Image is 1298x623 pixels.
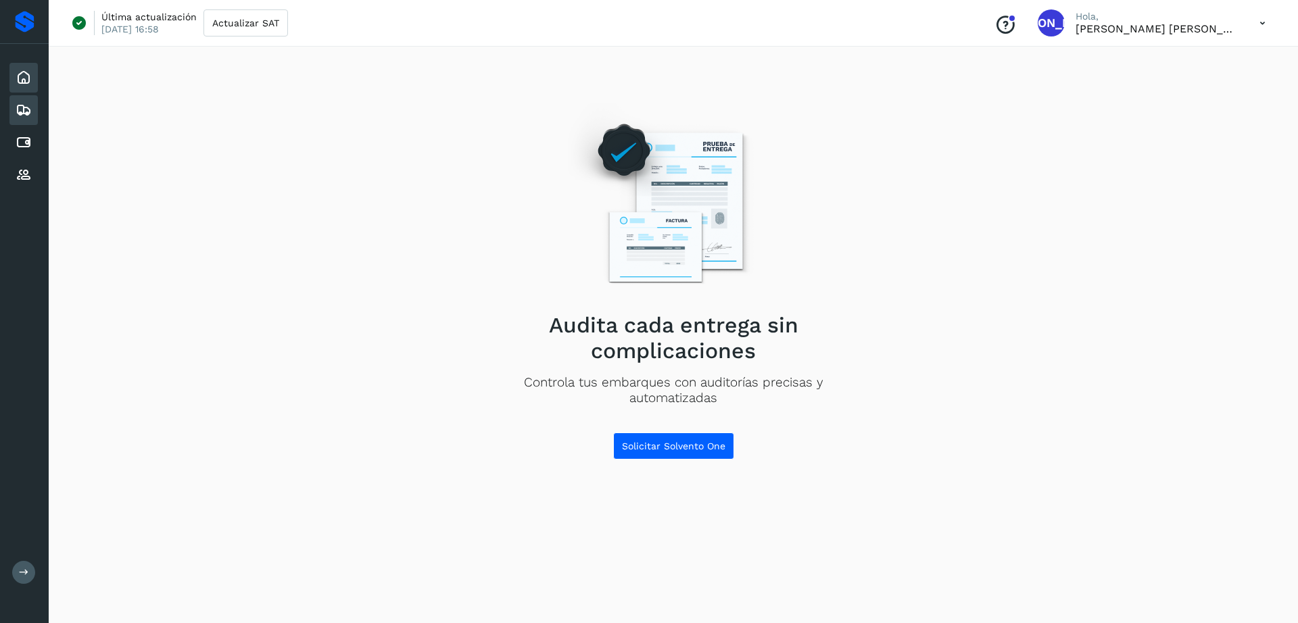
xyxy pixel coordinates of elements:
span: Actualizar SAT [212,18,279,28]
div: Proveedores [9,160,38,190]
div: Embarques [9,95,38,125]
div: Cuentas por pagar [9,128,38,157]
button: Solicitar Solvento One [613,432,734,459]
h2: Audita cada entrega sin complicaciones [481,312,866,364]
div: Inicio [9,63,38,93]
p: Última actualización [101,11,197,23]
p: Controla tus embarques con auditorías precisas y automatizadas [481,375,866,406]
p: Hola, [1076,11,1238,22]
button: Actualizar SAT [203,9,288,36]
img: Empty state image [556,103,790,301]
p: [DATE] 16:58 [101,23,159,35]
span: Solicitar Solvento One [622,441,725,451]
p: Jorge Alexis Hernandez Lopez [1076,22,1238,35]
